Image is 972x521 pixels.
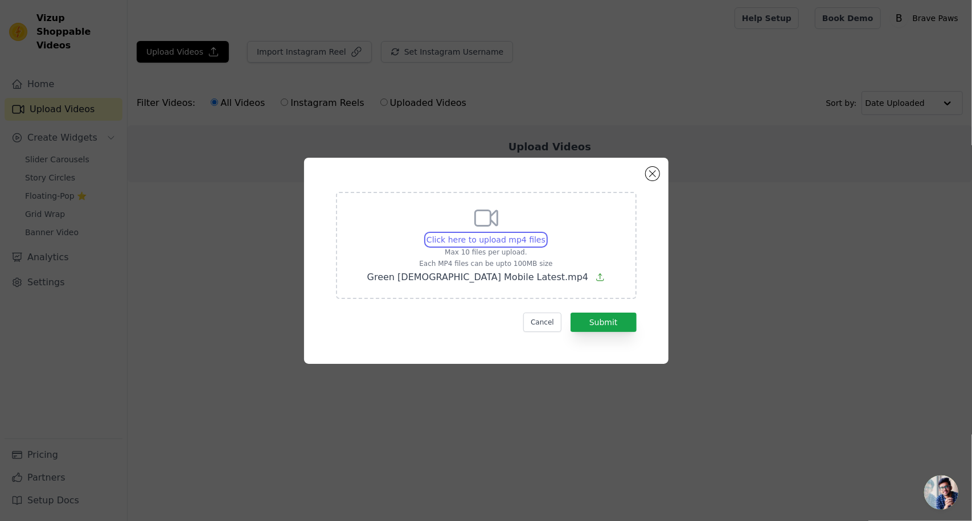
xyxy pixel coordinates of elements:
button: Close modal [646,167,659,180]
p: Each MP4 files can be upto 100MB size [367,259,605,268]
span: Green [DEMOGRAPHIC_DATA] Mobile Latest.mp4 [367,272,589,282]
div: Open chat [924,475,958,510]
button: Submit [571,313,637,332]
span: Click here to upload mp4 files [426,235,546,244]
p: Max 10 files per upload. [367,248,605,257]
button: Cancel [523,313,561,332]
